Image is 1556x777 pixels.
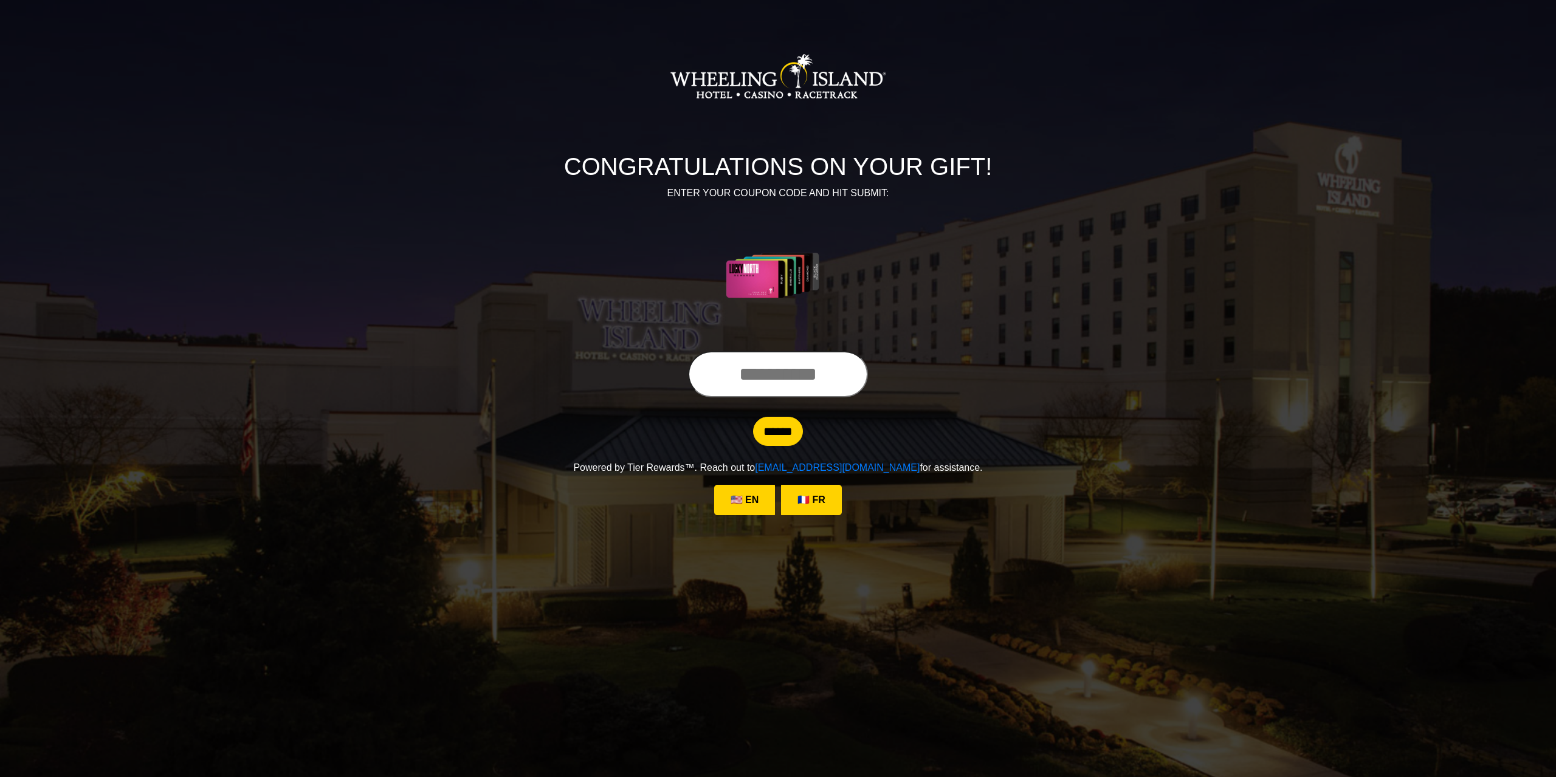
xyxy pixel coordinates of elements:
[711,485,845,515] div: Language Selection
[755,462,920,473] a: [EMAIL_ADDRESS][DOMAIN_NAME]
[781,485,842,515] a: 🇫🇷 FR
[714,485,775,515] a: 🇺🇸 EN
[441,186,1115,200] p: ENTER YOUR COUPON CODE AND HIT SUBMIT:
[697,215,859,337] img: Center Image
[441,152,1115,181] h1: CONGRATULATIONS ON YOUR GIFT!
[670,16,886,137] img: Logo
[573,462,982,473] span: Powered by Tier Rewards™. Reach out to for assistance.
